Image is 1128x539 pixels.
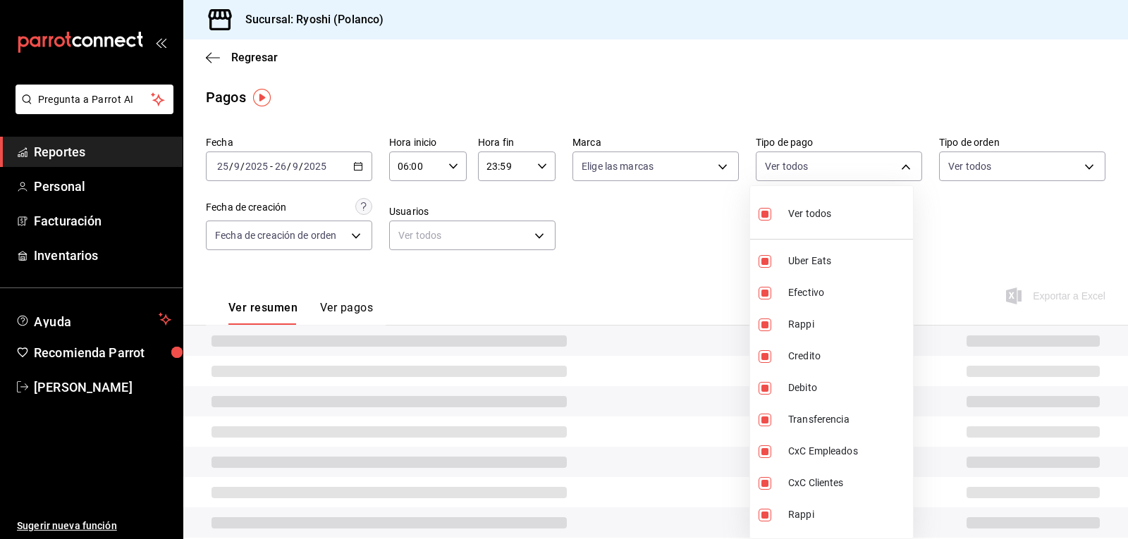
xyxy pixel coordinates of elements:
span: Transferencia [788,412,907,427]
span: Rappi [788,317,907,332]
img: Tooltip marker [253,89,271,106]
span: CxC Empleados [788,444,907,459]
span: Efectivo [788,285,907,300]
span: Ver todos [788,206,831,221]
span: CxC Clientes [788,476,907,490]
span: Debito [788,380,907,395]
span: Credito [788,349,907,364]
span: Rappi [788,507,907,522]
span: Uber Eats [788,254,907,268]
